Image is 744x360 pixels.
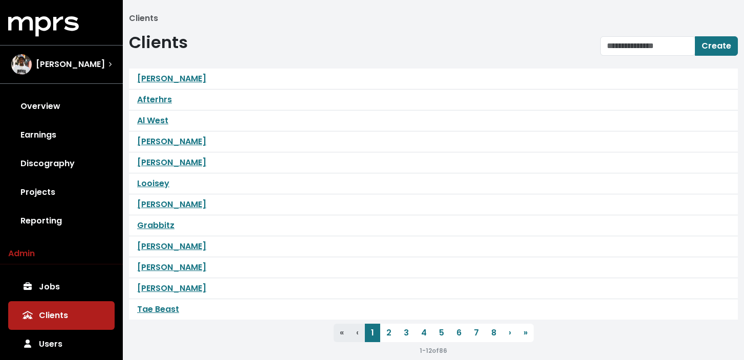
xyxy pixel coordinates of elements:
[8,178,115,207] a: Projects
[8,121,115,149] a: Earnings
[8,273,115,301] a: Jobs
[137,240,206,252] a: [PERSON_NAME]
[420,346,447,355] small: 1 - 12 of 86
[137,282,206,294] a: [PERSON_NAME]
[137,261,206,273] a: [PERSON_NAME]
[8,20,79,32] a: mprs logo
[450,324,468,342] a: 6
[137,156,206,168] a: [PERSON_NAME]
[380,324,398,342] a: 2
[137,136,206,147] a: [PERSON_NAME]
[137,303,179,315] a: Tae Beast
[36,58,105,71] span: [PERSON_NAME]
[398,324,415,342] a: 3
[8,330,115,358] a: Users
[129,33,188,52] h1: Clients
[11,54,32,75] img: The selected account / producer
[8,207,115,235] a: Reporting
[129,12,158,25] li: Clients
[137,198,206,210] a: [PERSON_NAME]
[137,115,168,126] a: Al West
[129,12,738,25] nav: breadcrumb
[137,94,172,105] a: Afterhrs
[137,219,174,231] a: Grabbitz
[695,36,738,56] button: Create
[137,177,169,189] a: Looisey
[365,324,380,342] a: 1
[137,73,206,84] a: [PERSON_NAME]
[8,149,115,178] a: Discography
[523,327,528,339] span: »
[433,324,450,342] a: 5
[468,324,485,342] a: 7
[509,327,511,339] span: ›
[702,40,731,52] span: Create
[485,324,502,342] a: 8
[8,92,115,121] a: Overview
[415,324,433,342] a: 4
